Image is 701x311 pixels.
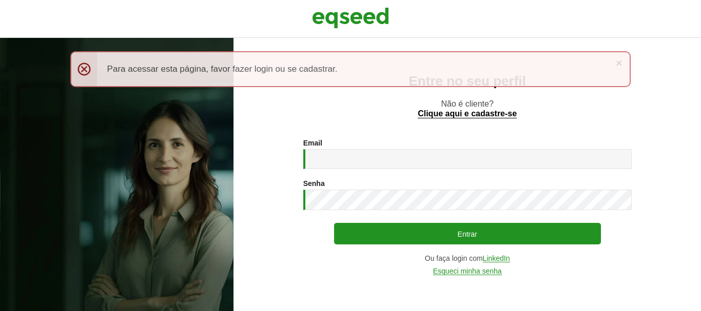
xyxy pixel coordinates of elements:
a: Esqueci minha senha [433,267,502,275]
label: Email [303,139,322,147]
label: Senha [303,180,325,187]
a: LinkedIn [483,255,510,262]
a: Clique aqui e cadastre-se [418,110,517,118]
p: Não é cliente? [254,99,680,118]
div: Ou faça login com [303,255,632,262]
img: EqSeed Logo [312,5,389,31]
div: Para acessar esta página, favor fazer login ou se cadastrar. [70,51,631,87]
button: Entrar [334,223,601,244]
a: × [616,57,622,68]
